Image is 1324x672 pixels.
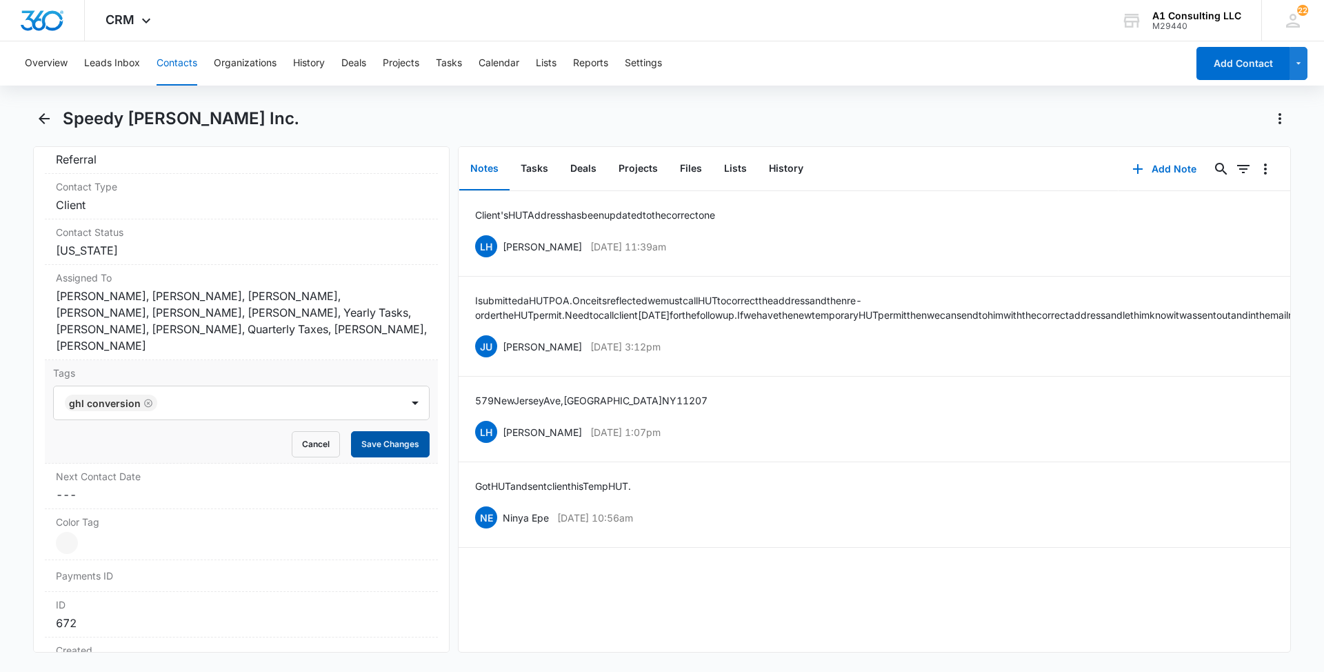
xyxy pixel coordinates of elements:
dt: Created [56,643,427,658]
button: Settings [625,41,662,86]
button: Projects [383,41,419,86]
span: LH [475,235,497,257]
div: account id [1152,21,1241,31]
button: Overview [25,41,68,86]
p: [PERSON_NAME] [503,239,582,254]
dd: [PERSON_NAME], [PERSON_NAME], [PERSON_NAME], [PERSON_NAME], [PERSON_NAME], [PERSON_NAME], Yearly ... [56,288,427,354]
button: Files [669,148,713,190]
dt: ID [56,597,427,612]
dt: Payments ID [56,569,149,583]
h1: Speedy [PERSON_NAME] Inc. [63,108,299,129]
button: Notes [459,148,510,190]
div: Assigned To[PERSON_NAME], [PERSON_NAME], [PERSON_NAME], [PERSON_NAME], [PERSON_NAME], [PERSON_NAM... [45,265,438,360]
span: JU [475,335,497,357]
p: [DATE] 1:07pm [590,425,661,439]
div: GHL Conversion [69,397,141,409]
span: CRM [106,12,134,27]
button: Tasks [436,41,462,86]
dd: [US_STATE] [56,242,427,259]
p: [DATE] 11:39am [590,239,666,254]
label: Assigned To [56,270,427,285]
p: 579 New Jersey Ave, [GEOGRAPHIC_DATA] NY 11207 [475,393,708,408]
button: Save Changes [351,431,430,457]
button: Back [33,108,54,130]
div: Payments ID [45,560,438,592]
div: Next Contact Date--- [45,464,438,509]
button: Leads Inbox [84,41,140,86]
p: [DATE] 10:56am [557,511,633,525]
button: Add Note [1119,152,1210,186]
dd: Referral [56,151,427,168]
button: Overflow Menu [1254,158,1276,180]
p: [DATE] 3:12pm [590,339,661,354]
button: Organizations [214,41,277,86]
p: Got HUT and sent client his Temp HUT. [475,479,631,493]
p: [PERSON_NAME] [503,339,582,354]
div: Contact Status[US_STATE] [45,219,438,265]
button: Calendar [479,41,519,86]
span: 22 [1297,5,1308,16]
p: Client's HUT Address has been updated to the correct one [475,208,715,222]
button: Deals [341,41,366,86]
dd: 672 [56,615,427,631]
button: Tasks [510,148,559,190]
p: [PERSON_NAME] [503,425,582,439]
button: Reports [573,41,608,86]
button: History [758,148,814,190]
p: Ninya Epe [503,511,549,525]
button: Lists [536,41,556,86]
button: Filters [1232,158,1254,180]
label: Next Contact Date [56,469,427,484]
label: Contact Type [56,179,427,194]
div: Color Tag [45,509,438,560]
button: Contacts [157,41,197,86]
div: account name [1152,10,1241,21]
dd: --- [56,486,427,503]
span: NE [475,506,497,528]
div: Remove GHL Conversion [141,398,153,408]
button: Actions [1269,108,1291,130]
label: Color Tag [56,515,427,529]
button: Deals [559,148,608,190]
label: Tags [53,366,430,380]
div: ID672 [45,592,438,638]
button: History [293,41,325,86]
button: Search... [1210,158,1232,180]
div: SourceReferral [45,128,438,174]
button: Projects [608,148,669,190]
div: Contact TypeClient [45,174,438,219]
button: Add Contact [1196,47,1290,80]
span: LH [475,421,497,443]
button: Cancel [292,431,340,457]
dd: Client [56,197,427,213]
button: Lists [713,148,758,190]
div: notifications count [1297,5,1308,16]
label: Contact Status [56,225,427,239]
